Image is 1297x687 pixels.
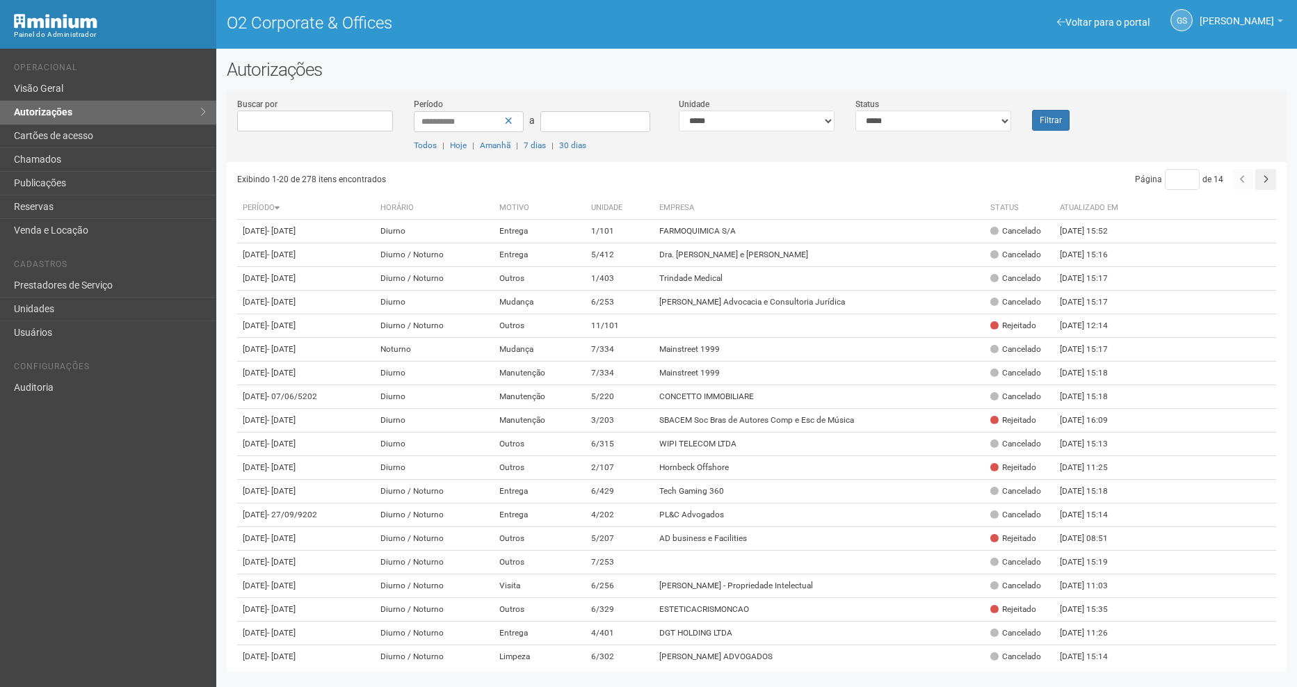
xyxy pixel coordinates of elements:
[227,14,746,32] h1: O2 Corporate & Offices
[375,362,494,385] td: Diurno
[442,140,444,150] span: |
[237,220,375,243] td: [DATE]
[990,604,1036,615] div: Rejeitado
[586,291,654,314] td: 6/253
[267,273,296,283] span: - [DATE]
[375,480,494,503] td: Diurno / Noturno
[494,622,586,645] td: Entrega
[267,533,296,543] span: - [DATE]
[990,509,1041,521] div: Cancelado
[375,527,494,551] td: Diurno / Noturno
[414,98,443,111] label: Período
[586,267,654,291] td: 1/403
[237,362,375,385] td: [DATE]
[494,409,586,433] td: Manutenção
[586,362,654,385] td: 7/334
[1054,574,1131,598] td: [DATE] 11:03
[1054,385,1131,409] td: [DATE] 15:18
[586,622,654,645] td: 4/401
[267,581,296,590] span: - [DATE]
[654,503,985,527] td: PL&C Advogados
[375,338,494,362] td: Noturno
[990,462,1036,474] div: Rejeitado
[494,503,586,527] td: Entrega
[1057,17,1150,28] a: Voltar para o portal
[654,645,985,669] td: [PERSON_NAME] ADVOGADOS
[990,627,1041,639] div: Cancelado
[654,409,985,433] td: SBACEM Soc Bras de Autores Comp e Esc de Música
[267,628,296,638] span: - [DATE]
[1200,17,1283,29] a: [PERSON_NAME]
[375,291,494,314] td: Diurno
[551,140,554,150] span: |
[267,321,296,330] span: - [DATE]
[654,622,985,645] td: DGT HOLDING LTDA
[237,503,375,527] td: [DATE]
[1054,480,1131,503] td: [DATE] 15:18
[494,243,586,267] td: Entrega
[559,140,586,150] a: 30 dias
[1054,456,1131,480] td: [DATE] 11:25
[375,456,494,480] td: Diurno
[654,243,985,267] td: Dra. [PERSON_NAME] e [PERSON_NAME]
[586,645,654,669] td: 6/302
[855,98,879,111] label: Status
[237,433,375,456] td: [DATE]
[375,551,494,574] td: Diurno / Noturno
[14,14,97,29] img: Minium
[990,320,1036,332] div: Rejeitado
[1200,2,1274,26] span: Gabriela Souza
[1054,267,1131,291] td: [DATE] 15:17
[375,314,494,338] td: Diurno / Noturno
[990,485,1041,497] div: Cancelado
[1054,645,1131,669] td: [DATE] 15:14
[237,574,375,598] td: [DATE]
[237,338,375,362] td: [DATE]
[586,527,654,551] td: 5/207
[237,409,375,433] td: [DATE]
[14,362,206,376] li: Configurações
[990,391,1041,403] div: Cancelado
[990,556,1041,568] div: Cancelado
[529,115,535,126] span: a
[985,197,1054,220] th: Status
[237,551,375,574] td: [DATE]
[586,385,654,409] td: 5/220
[990,414,1036,426] div: Rejeitado
[237,480,375,503] td: [DATE]
[586,220,654,243] td: 1/101
[375,267,494,291] td: Diurno / Noturno
[375,622,494,645] td: Diurno / Noturno
[654,220,985,243] td: FARMOQUIMICA S/A
[237,314,375,338] td: [DATE]
[1054,503,1131,527] td: [DATE] 15:14
[267,652,296,661] span: - [DATE]
[494,645,586,669] td: Limpeza
[1054,243,1131,267] td: [DATE] 15:16
[237,645,375,669] td: [DATE]
[267,604,296,614] span: - [DATE]
[267,557,296,567] span: - [DATE]
[237,456,375,480] td: [DATE]
[494,385,586,409] td: Manutenção
[990,367,1041,379] div: Cancelado
[237,527,375,551] td: [DATE]
[654,527,985,551] td: AD business e Facilities
[14,63,206,77] li: Operacional
[480,140,510,150] a: Amanhã
[516,140,518,150] span: |
[1054,362,1131,385] td: [DATE] 15:18
[494,456,586,480] td: Outros
[227,59,1287,80] h2: Autorizações
[654,480,985,503] td: Tech Gaming 360
[494,314,586,338] td: Outros
[654,197,985,220] th: Empresa
[586,314,654,338] td: 11/101
[494,598,586,622] td: Outros
[267,510,317,519] span: - 27/09/9202
[990,225,1041,237] div: Cancelado
[586,243,654,267] td: 5/412
[472,140,474,150] span: |
[267,368,296,378] span: - [DATE]
[494,480,586,503] td: Entrega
